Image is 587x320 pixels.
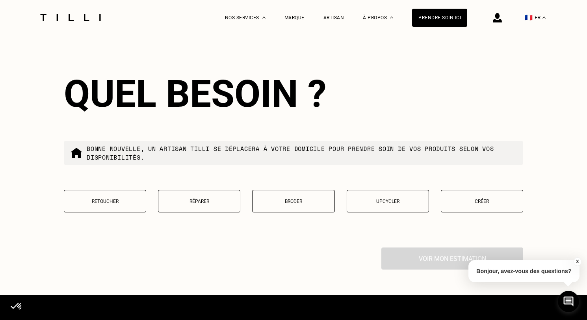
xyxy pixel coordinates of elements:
[525,14,533,21] span: 🇫🇷
[573,257,581,266] button: X
[445,199,519,204] p: Créer
[468,260,580,282] p: Bonjour, avez-vous des questions?
[390,17,393,19] img: Menu déroulant à propos
[441,190,523,212] button: Créer
[256,199,330,204] p: Broder
[262,17,266,19] img: Menu déroulant
[347,190,429,212] button: Upcycler
[64,190,146,212] button: Retoucher
[323,15,344,20] a: Artisan
[64,72,523,116] div: Quel besoin ?
[252,190,334,212] button: Broder
[162,199,236,204] p: Réparer
[68,199,142,204] p: Retoucher
[158,190,240,212] button: Réparer
[37,14,104,21] img: Logo du service de couturière Tilli
[412,9,467,27] a: Prendre soin ici
[284,15,305,20] a: Marque
[542,17,546,19] img: menu déroulant
[493,13,502,22] img: icône connexion
[87,144,517,162] p: Bonne nouvelle, un artisan tilli se déplacera à votre domicile pour prendre soin de vos produits ...
[351,199,425,204] p: Upcycler
[70,147,83,159] img: commande à domicile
